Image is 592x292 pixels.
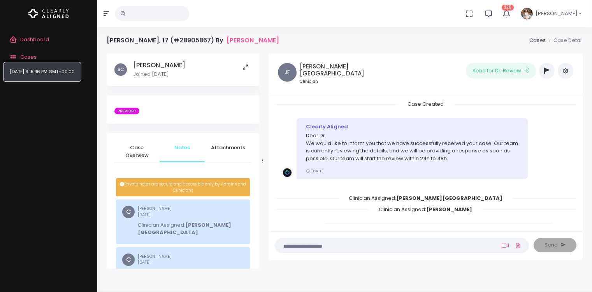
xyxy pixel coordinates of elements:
[227,37,279,44] a: [PERSON_NAME]
[306,132,519,162] p: Dear Dr. We would like to inform you that we have successfully received your case. Our team is cu...
[275,100,576,224] div: scrollable content
[536,10,578,17] span: [PERSON_NAME]
[502,5,514,10] span: 226
[138,212,151,218] span: [DATE]
[339,192,512,204] span: Clinician Assigned:
[300,79,370,85] small: Clinician
[20,36,49,43] span: Dashboard
[133,61,185,69] h5: [PERSON_NAME]
[529,37,546,44] a: Cases
[300,63,370,77] h5: [PERSON_NAME][GEOGRAPHIC_DATA]
[114,108,139,115] span: PREVIDEO
[211,144,245,152] span: Attachments
[278,63,297,82] span: JF
[520,7,534,21] img: Header Avatar
[306,123,519,131] div: Clearly Aligned
[20,53,37,61] span: Cases
[398,98,453,110] span: Case Created
[133,70,185,78] p: Joined [DATE]
[122,254,135,266] span: C
[114,63,127,76] span: SC
[107,37,279,44] h4: [PERSON_NAME], 17 (#28905867) By
[138,221,231,236] b: [PERSON_NAME][GEOGRAPHIC_DATA]
[546,37,583,44] li: Case Detail
[166,144,199,152] span: Notes
[466,63,536,79] button: Send for Dr. Review
[513,238,523,252] a: Add Files
[107,54,259,269] div: scrollable content
[396,194,502,202] b: [PERSON_NAME][GEOGRAPHIC_DATA]
[500,242,510,248] a: Add Loom Video
[138,254,231,266] small: [PERSON_NAME]
[28,5,69,22] img: Logo Horizontal
[306,168,323,173] small: [DATE]
[121,144,153,159] span: Case Overview
[138,259,151,265] span: [DATE]
[138,206,244,218] small: [PERSON_NAME]
[369,203,481,215] span: Clinician Assigned:
[426,206,472,213] b: [PERSON_NAME]
[10,68,75,75] span: [DATE] 6:15:46 PM GMT+00:00
[116,178,250,196] div: Private notes are secure and accessible only by Admins and Clinicians
[122,206,135,218] span: C
[138,221,244,236] p: Clinician Assigned:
